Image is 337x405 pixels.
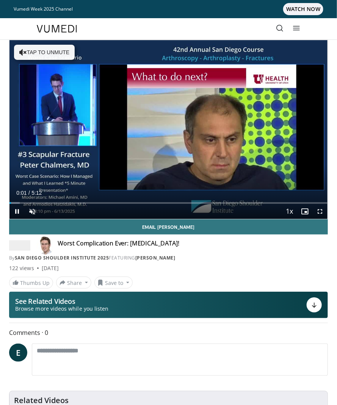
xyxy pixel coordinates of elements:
span: Browse more videos while you listen [15,305,108,313]
img: VuMedi Logo [37,25,77,33]
a: Vumedi Week 2025 ChannelWATCH NOW [14,3,323,15]
a: Thumbs Up [9,277,53,289]
button: See Related Videos Browse more videos while you listen [9,292,328,318]
p: See Related Videos [15,297,108,305]
a: Email [PERSON_NAME] [9,219,328,235]
button: Pause [9,204,25,219]
a: E [9,344,27,362]
img: Avatar [36,236,55,255]
button: Tap to unmute [14,45,75,60]
span: 122 views [9,264,34,272]
button: Save to [94,277,133,289]
img: San Diego Shoulder Institute 2025 [9,239,30,252]
span: Comments 0 [9,328,328,338]
span: 5:12 [31,190,42,196]
span: / [28,190,30,196]
div: By FEATURING [9,255,328,261]
h4: Worst Complication Ever: [MEDICAL_DATA]! [58,239,179,252]
div: [DATE] [42,264,59,272]
button: Playback Rate [282,204,297,219]
a: San Diego Shoulder Institute 2025 [15,255,109,261]
h4: Related Videos [14,396,69,405]
a: [PERSON_NAME] [135,255,176,261]
button: Unmute [25,204,40,219]
button: Fullscreen [312,204,328,219]
button: Enable picture-in-picture mode [297,204,312,219]
video-js: Video Player [9,40,328,219]
span: WATCH NOW [283,3,323,15]
div: Progress Bar [9,202,328,204]
button: Share [56,277,91,289]
span: 0:01 [16,190,27,196]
